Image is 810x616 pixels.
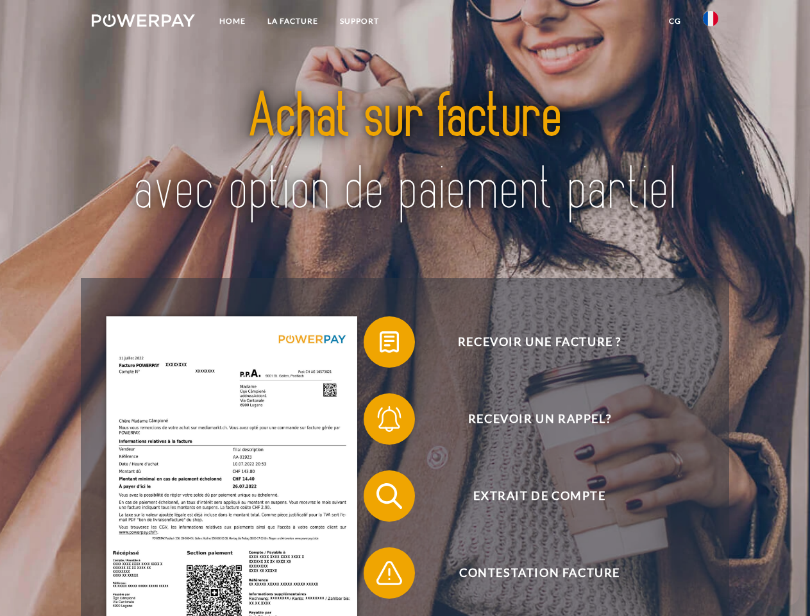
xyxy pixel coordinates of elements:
[382,470,696,522] span: Extrait de compte
[373,557,405,589] img: qb_warning.svg
[364,470,697,522] button: Extrait de compte
[373,480,405,512] img: qb_search.svg
[364,547,697,599] button: Contestation Facture
[122,62,688,246] img: title-powerpay_fr.svg
[382,316,696,368] span: Recevoir une facture ?
[703,11,718,26] img: fr
[382,393,696,445] span: Recevoir un rappel?
[92,14,195,27] img: logo-powerpay-white.svg
[364,393,697,445] button: Recevoir un rappel?
[373,403,405,435] img: qb_bell.svg
[208,10,257,33] a: Home
[759,565,800,606] iframe: Button to launch messaging window
[382,547,696,599] span: Contestation Facture
[658,10,692,33] a: CG
[373,326,405,358] img: qb_bill.svg
[364,316,697,368] button: Recevoir une facture ?
[257,10,329,33] a: LA FACTURE
[329,10,390,33] a: Support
